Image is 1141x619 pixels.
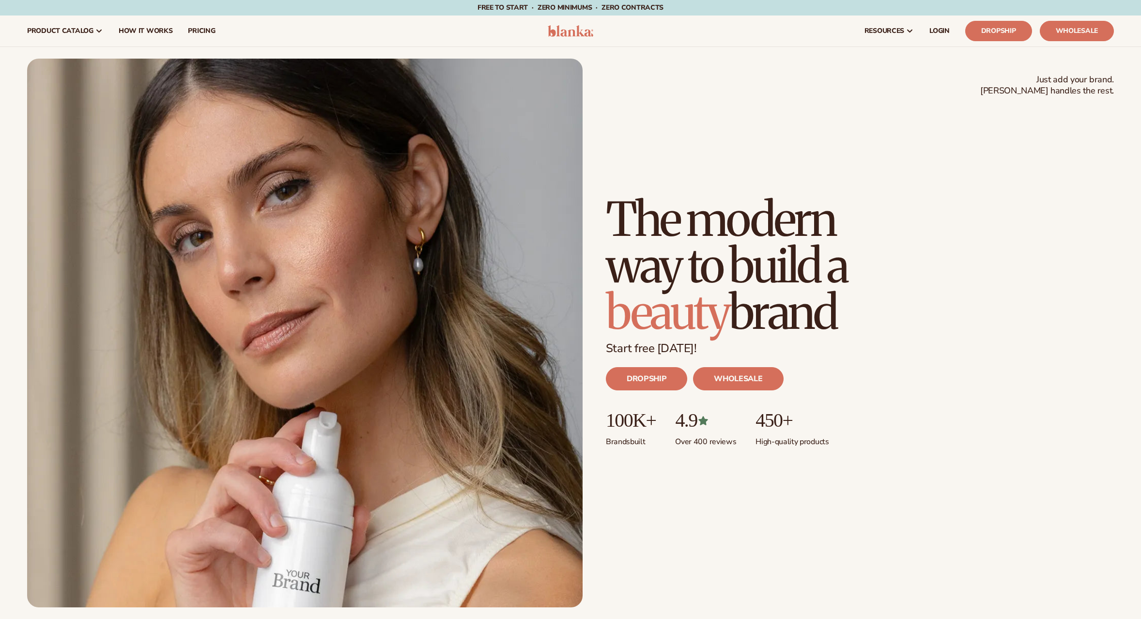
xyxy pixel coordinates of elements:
[27,59,583,607] img: Blanka hero private label beauty Female holding tanning mousse
[675,431,736,447] p: Over 400 reviews
[922,15,957,46] a: LOGIN
[606,367,687,390] a: DROPSHIP
[929,27,950,35] span: LOGIN
[606,410,656,431] p: 100K+
[548,25,594,37] img: logo
[478,3,663,12] span: Free to start · ZERO minimums · ZERO contracts
[980,74,1114,97] span: Just add your brand. [PERSON_NAME] handles the rest.
[19,15,111,46] a: product catalog
[756,410,829,431] p: 450+
[188,27,215,35] span: pricing
[756,431,829,447] p: High-quality products
[965,21,1032,41] a: Dropship
[606,196,916,336] h1: The modern way to build a brand
[111,15,181,46] a: How It Works
[857,15,922,46] a: resources
[606,341,1114,356] p: Start free [DATE]!
[180,15,223,46] a: pricing
[119,27,173,35] span: How It Works
[693,367,783,390] a: WHOLESALE
[1040,21,1114,41] a: Wholesale
[606,283,729,341] span: beauty
[27,27,93,35] span: product catalog
[864,27,904,35] span: resources
[606,431,656,447] p: Brands built
[675,410,736,431] p: 4.9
